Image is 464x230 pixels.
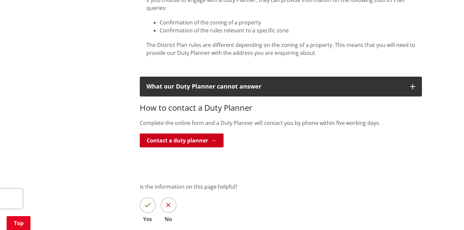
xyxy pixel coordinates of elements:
p: The District Plan rules are different depending on the zoning of a property. This means that you ... [146,41,415,57]
a: Top [7,216,30,230]
div: What our Duty Planner cannot answer [146,83,403,90]
button: What our Duty Planner cannot answer [140,77,422,96]
a: Contact a duty planner [140,134,224,147]
iframe: Messenger Launcher [434,202,457,226]
span: No [161,216,177,222]
h3: How to contact a Duty Planner [140,103,422,113]
li: Confirmation of the rules relevant to a specific zone [160,26,415,34]
p: Complete the online form and a Duty Planner will contact you by phone within five working days. [140,119,422,127]
li: Confirmation of the zoning of a property [160,19,415,26]
p: Is the information on this page helpful? [140,183,422,191]
span: Yes [140,216,156,222]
